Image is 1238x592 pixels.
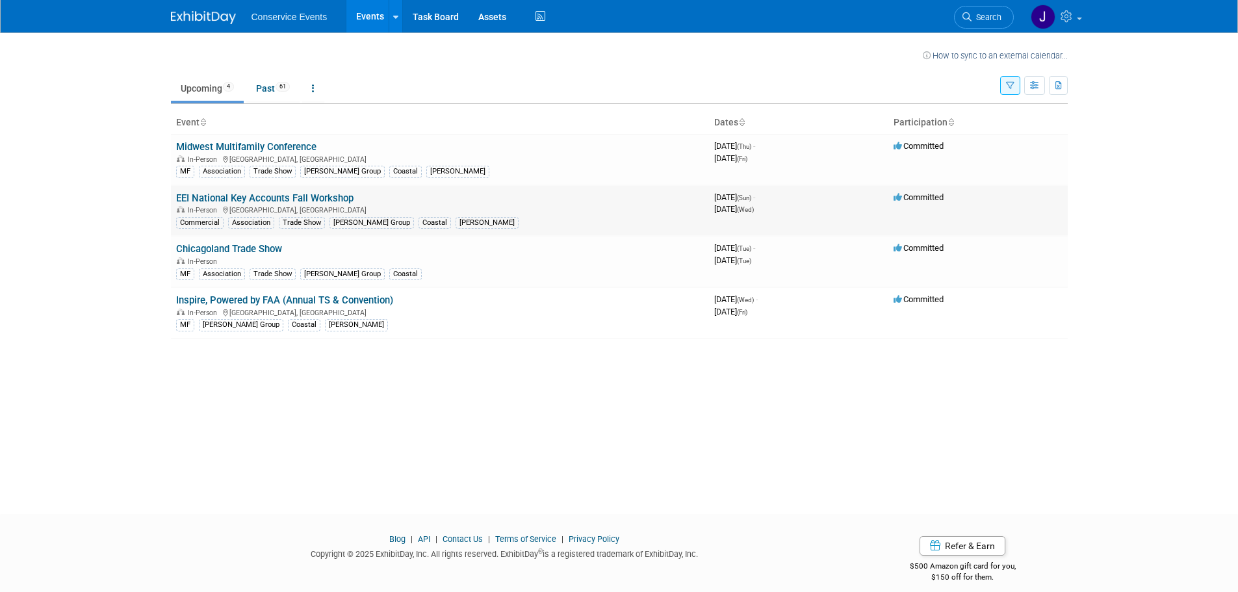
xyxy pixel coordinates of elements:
[176,166,194,177] div: MF
[223,82,234,92] span: 4
[753,243,755,253] span: -
[176,268,194,280] div: MF
[714,141,755,151] span: [DATE]
[171,11,236,24] img: ExhibitDay
[389,268,422,280] div: Coastal
[737,206,754,213] span: (Wed)
[948,117,954,127] a: Sort by Participation Type
[176,192,354,204] a: EEI National Key Accounts Fall Workshop
[177,257,185,264] img: In-Person Event
[714,307,747,316] span: [DATE]
[558,534,567,544] span: |
[279,217,325,229] div: Trade Show
[177,309,185,315] img: In-Person Event
[176,319,194,331] div: MF
[923,51,1068,60] a: How to sync to an external calendar...
[714,294,758,304] span: [DATE]
[418,534,430,544] a: API
[569,534,619,544] a: Privacy Policy
[737,194,751,201] span: (Sun)
[714,204,754,214] span: [DATE]
[188,206,221,214] span: In-Person
[300,166,385,177] div: [PERSON_NAME] Group
[177,155,185,162] img: In-Person Event
[300,268,385,280] div: [PERSON_NAME] Group
[954,6,1014,29] a: Search
[288,319,320,331] div: Coastal
[737,309,747,316] span: (Fri)
[737,155,747,162] span: (Fri)
[199,166,245,177] div: Association
[419,217,451,229] div: Coastal
[176,307,704,317] div: [GEOGRAPHIC_DATA], [GEOGRAPHIC_DATA]
[709,112,888,134] th: Dates
[171,112,709,134] th: Event
[756,294,758,304] span: -
[176,243,282,255] a: Chicagoland Trade Show
[538,548,543,555] sup: ®
[485,534,493,544] span: |
[188,155,221,164] span: In-Person
[177,206,185,212] img: In-Person Event
[714,153,747,163] span: [DATE]
[858,572,1068,583] div: $150 off for them.
[389,166,422,177] div: Coastal
[199,319,283,331] div: [PERSON_NAME] Group
[738,117,745,127] a: Sort by Start Date
[325,319,388,331] div: [PERSON_NAME]
[753,141,755,151] span: -
[176,153,704,164] div: [GEOGRAPHIC_DATA], [GEOGRAPHIC_DATA]
[329,217,414,229] div: [PERSON_NAME] Group
[456,217,519,229] div: [PERSON_NAME]
[407,534,416,544] span: |
[894,294,944,304] span: Committed
[894,141,944,151] span: Committed
[714,192,755,202] span: [DATE]
[894,243,944,253] span: Committed
[737,296,754,303] span: (Wed)
[251,12,328,22] span: Conservice Events
[1031,5,1055,29] img: John Taggart
[426,166,489,177] div: [PERSON_NAME]
[250,166,296,177] div: Trade Show
[188,257,221,266] span: In-Person
[176,294,393,306] a: Inspire, Powered by FAA (Annual TS & Convention)
[972,12,1001,22] span: Search
[176,141,316,153] a: Midwest Multifamily Conference
[714,255,751,265] span: [DATE]
[389,534,406,544] a: Blog
[737,257,751,264] span: (Tue)
[171,76,244,101] a: Upcoming4
[228,217,274,229] div: Association
[495,534,556,544] a: Terms of Service
[858,552,1068,582] div: $500 Amazon gift card for you,
[432,534,441,544] span: |
[176,204,704,214] div: [GEOGRAPHIC_DATA], [GEOGRAPHIC_DATA]
[276,82,290,92] span: 61
[894,192,944,202] span: Committed
[199,268,245,280] div: Association
[888,112,1068,134] th: Participation
[753,192,755,202] span: -
[920,536,1005,556] a: Refer & Earn
[246,76,300,101] a: Past61
[737,143,751,150] span: (Thu)
[714,243,755,253] span: [DATE]
[443,534,483,544] a: Contact Us
[250,268,296,280] div: Trade Show
[176,217,224,229] div: Commercial
[188,309,221,317] span: In-Person
[200,117,206,127] a: Sort by Event Name
[737,245,751,252] span: (Tue)
[171,545,839,560] div: Copyright © 2025 ExhibitDay, Inc. All rights reserved. ExhibitDay is a registered trademark of Ex...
